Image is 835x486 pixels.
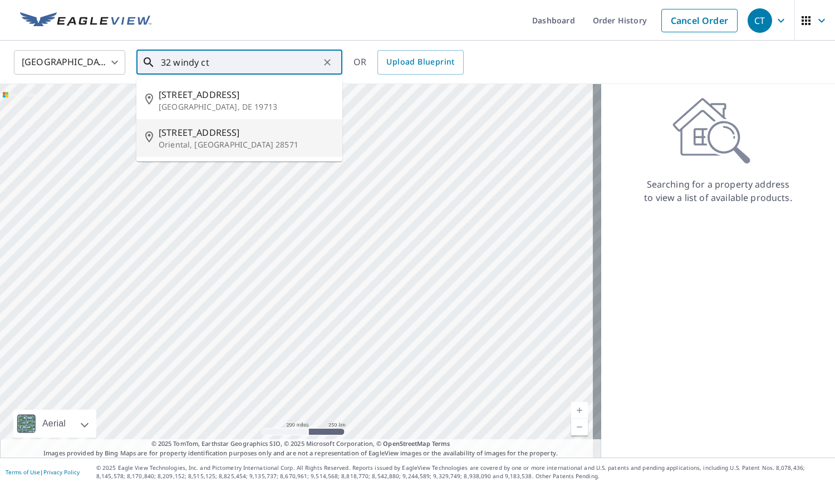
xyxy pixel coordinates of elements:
[43,468,80,476] a: Privacy Policy
[20,12,151,29] img: EV Logo
[571,419,588,435] a: Current Level 5, Zoom Out
[151,439,450,449] span: © 2025 TomTom, Earthstar Geographics SIO, © 2025 Microsoft Corporation, ©
[377,50,463,75] a: Upload Blueprint
[96,464,829,480] p: © 2025 Eagle View Technologies, Inc. and Pictometry International Corp. All Rights Reserved. Repo...
[320,55,335,70] button: Clear
[159,101,333,112] p: [GEOGRAPHIC_DATA], DE 19713
[571,402,588,419] a: Current Level 5, Zoom In
[39,410,69,438] div: Aerial
[6,469,80,475] p: |
[159,126,333,139] span: [STREET_ADDRESS]
[386,55,454,69] span: Upload Blueprint
[6,468,40,476] a: Terms of Use
[161,47,320,78] input: Search by address or latitude-longitude
[13,410,96,438] div: Aerial
[748,8,772,33] div: CT
[353,50,464,75] div: OR
[644,178,793,204] p: Searching for a property address to view a list of available products.
[159,139,333,150] p: Oriental, [GEOGRAPHIC_DATA] 28571
[432,439,450,448] a: Terms
[159,88,333,101] span: [STREET_ADDRESS]
[661,9,738,32] a: Cancel Order
[383,439,430,448] a: OpenStreetMap
[14,47,125,78] div: [GEOGRAPHIC_DATA]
